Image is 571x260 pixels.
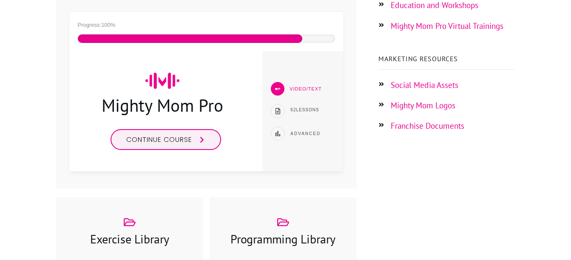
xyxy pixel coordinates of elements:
[111,129,221,150] a: Continue course
[78,20,335,30] div: Progress:
[290,86,321,91] span: Video/Text
[65,231,194,247] h3: Exercise Library
[290,106,334,114] p: Lessons
[290,107,296,112] span: 62
[391,80,458,90] a: Social Media Assets
[126,135,192,144] span: Continue course
[101,22,115,28] span: 100%
[391,121,464,131] a: Franchise Documents
[290,131,321,136] span: Advanced
[102,94,223,116] a: Mighty Mom Pro
[391,100,455,110] a: Mighty Mom Logos
[145,73,179,89] img: mighty-mom-ico
[391,21,503,31] a: Mighty Mom Pro Virtual Trainings
[219,231,348,247] h3: Programming Library
[378,53,515,65] p: Marketing Resources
